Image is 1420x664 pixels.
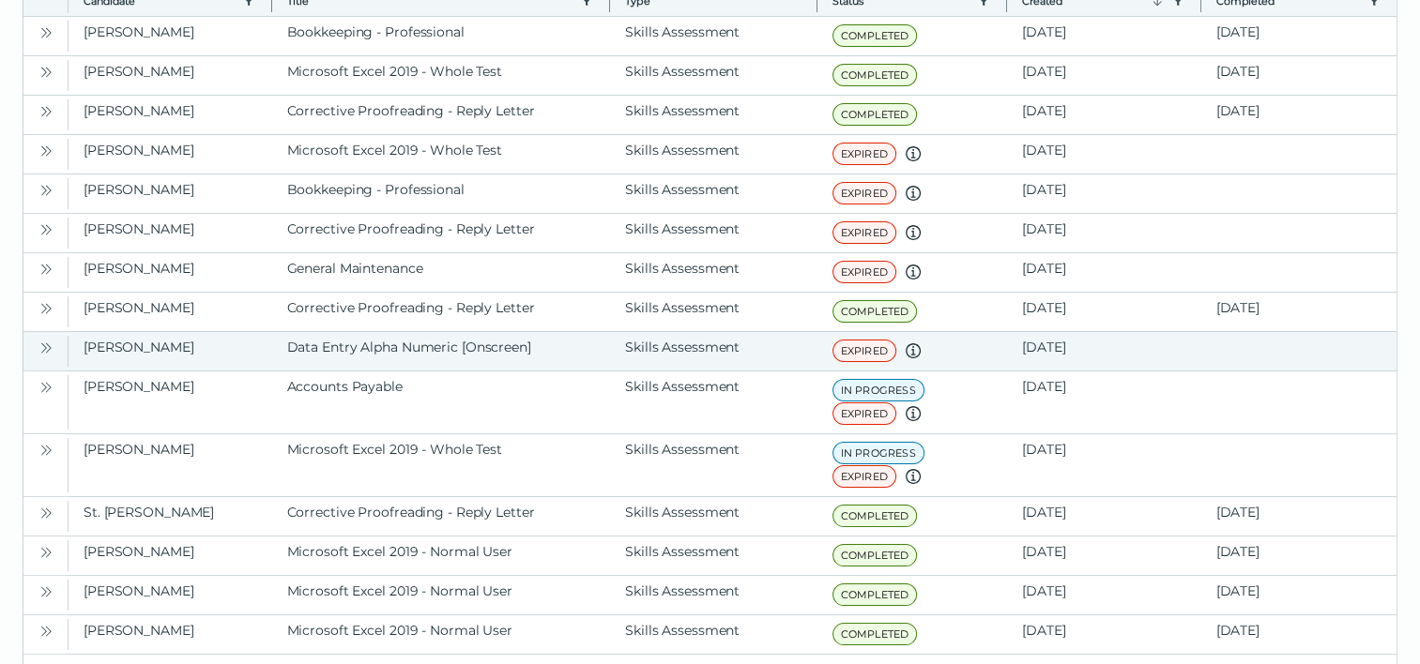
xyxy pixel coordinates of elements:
[832,583,918,606] span: COMPLETED
[272,371,611,433] clr-dg-cell: Accounts Payable
[35,178,57,201] button: Open
[272,56,611,95] clr-dg-cell: Microsoft Excel 2019 - Whole Test
[272,135,611,174] clr-dg-cell: Microsoft Excel 2019 - Whole Test
[38,443,53,458] cds-icon: Open
[69,56,272,95] clr-dg-cell: [PERSON_NAME]
[272,17,611,55] clr-dg-cell: Bookkeeping - Professional
[35,60,57,83] button: Open
[610,293,817,331] clr-dg-cell: Skills Assessment
[272,214,611,252] clr-dg-cell: Corrective Proofreading - Reply Letter
[832,24,918,47] span: COMPLETED
[1201,536,1397,575] clr-dg-cell: [DATE]
[272,576,611,614] clr-dg-cell: Microsoft Excel 2019 - Normal User
[272,253,611,292] clr-dg-cell: General Maintenance
[35,336,57,358] button: Open
[832,544,918,566] span: COMPLETED
[1201,576,1397,614] clr-dg-cell: [DATE]
[38,222,53,237] cds-icon: Open
[1201,56,1397,95] clr-dg-cell: [DATE]
[38,262,53,277] cds-icon: Open
[610,135,817,174] clr-dg-cell: Skills Assessment
[610,174,817,213] clr-dg-cell: Skills Assessment
[610,96,817,134] clr-dg-cell: Skills Assessment
[69,497,272,536] clr-dg-cell: St. [PERSON_NAME]
[272,536,611,575] clr-dg-cell: Microsoft Excel 2019 - Normal User
[38,380,53,395] cds-icon: Open
[832,402,896,425] span: EXPIRED
[38,545,53,560] cds-icon: Open
[38,624,53,639] cds-icon: Open
[832,143,896,165] span: EXPIRED
[38,25,53,40] cds-icon: Open
[69,253,272,292] clr-dg-cell: [PERSON_NAME]
[35,296,57,319] button: Open
[272,96,611,134] clr-dg-cell: Corrective Proofreading - Reply Letter
[69,371,272,433] clr-dg-cell: [PERSON_NAME]
[610,214,817,252] clr-dg-cell: Skills Assessment
[1007,253,1201,292] clr-dg-cell: [DATE]
[610,371,817,433] clr-dg-cell: Skills Assessment
[1007,332,1201,370] clr-dg-cell: [DATE]
[69,434,272,496] clr-dg-cell: [PERSON_NAME]
[1007,135,1201,174] clr-dg-cell: [DATE]
[610,615,817,654] clr-dg-cell: Skills Assessment
[38,143,53,158] cds-icon: Open
[69,293,272,331] clr-dg-cell: [PERSON_NAME]
[35,619,57,641] button: Open
[1007,536,1201,575] clr-dg-cell: [DATE]
[832,340,896,362] span: EXPIRED
[38,65,53,80] cds-icon: Open
[1007,371,1201,433] clr-dg-cell: [DATE]
[1007,434,1201,496] clr-dg-cell: [DATE]
[35,540,57,563] button: Open
[832,64,918,86] span: COMPLETED
[1007,293,1201,331] clr-dg-cell: [DATE]
[832,623,918,645] span: COMPLETED
[832,261,896,283] span: EXPIRED
[69,576,272,614] clr-dg-cell: [PERSON_NAME]
[1201,293,1397,331] clr-dg-cell: [DATE]
[610,434,817,496] clr-dg-cell: Skills Assessment
[1201,615,1397,654] clr-dg-cell: [DATE]
[69,615,272,654] clr-dg-cell: [PERSON_NAME]
[610,332,817,370] clr-dg-cell: Skills Assessment
[272,174,611,213] clr-dg-cell: Bookkeeping - Professional
[272,293,611,331] clr-dg-cell: Corrective Proofreading - Reply Letter
[38,340,53,355] cds-icon: Open
[38,506,53,521] cds-icon: Open
[35,218,57,240] button: Open
[35,580,57,602] button: Open
[832,465,896,488] span: EXPIRED
[832,505,918,527] span: COMPLETED
[1007,174,1201,213] clr-dg-cell: [DATE]
[35,501,57,523] button: Open
[1007,17,1201,55] clr-dg-cell: [DATE]
[69,536,272,575] clr-dg-cell: [PERSON_NAME]
[1201,497,1397,536] clr-dg-cell: [DATE]
[38,584,53,599] cds-icon: Open
[1007,615,1201,654] clr-dg-cell: [DATE]
[69,214,272,252] clr-dg-cell: [PERSON_NAME]
[38,301,53,316] cds-icon: Open
[38,104,53,119] cds-icon: Open
[35,375,57,398] button: Open
[69,96,272,134] clr-dg-cell: [PERSON_NAME]
[35,139,57,161] button: Open
[1201,96,1397,134] clr-dg-cell: [DATE]
[1007,56,1201,95] clr-dg-cell: [DATE]
[1007,214,1201,252] clr-dg-cell: [DATE]
[610,56,817,95] clr-dg-cell: Skills Assessment
[610,497,817,536] clr-dg-cell: Skills Assessment
[69,17,272,55] clr-dg-cell: [PERSON_NAME]
[610,576,817,614] clr-dg-cell: Skills Assessment
[1007,96,1201,134] clr-dg-cell: [DATE]
[610,536,817,575] clr-dg-cell: Skills Assessment
[69,332,272,370] clr-dg-cell: [PERSON_NAME]
[35,257,57,279] button: Open
[1007,576,1201,614] clr-dg-cell: [DATE]
[272,497,611,536] clr-dg-cell: Corrective Proofreading - Reply Letter
[832,221,896,244] span: EXPIRED
[69,174,272,213] clr-dg-cell: [PERSON_NAME]
[832,300,918,323] span: COMPLETED
[832,103,918,126] span: COMPLETED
